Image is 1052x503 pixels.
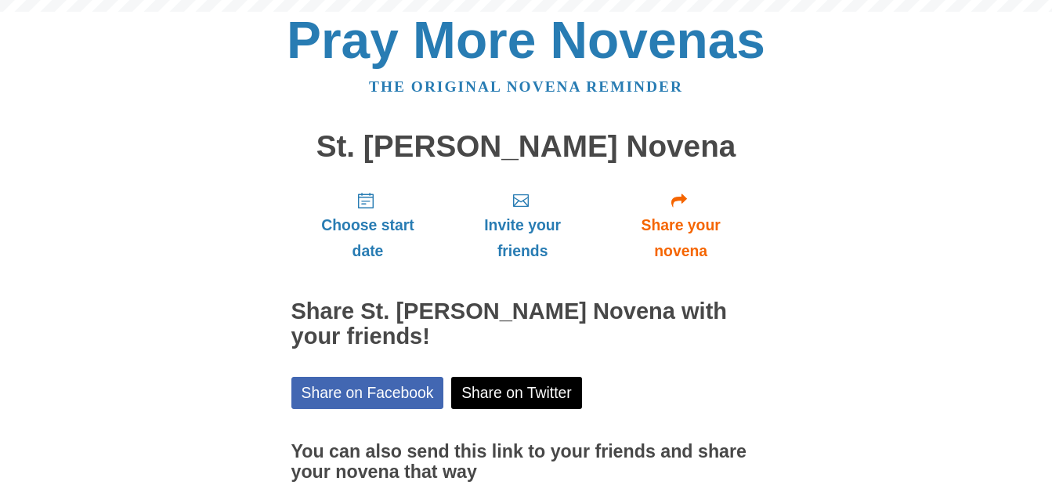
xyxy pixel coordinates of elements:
a: Invite your friends [444,179,600,272]
h1: St. [PERSON_NAME] Novena [291,130,761,164]
h3: You can also send this link to your friends and share your novena that way [291,442,761,482]
span: Invite your friends [460,212,584,264]
a: Choose start date [291,179,445,272]
a: Share on Twitter [451,377,582,409]
span: Choose start date [307,212,429,264]
span: Share your novena [616,212,746,264]
h2: Share St. [PERSON_NAME] Novena with your friends! [291,299,761,349]
a: Share your novena [601,179,761,272]
a: Pray More Novenas [287,11,765,69]
a: The original novena reminder [369,78,683,95]
a: Share on Facebook [291,377,444,409]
